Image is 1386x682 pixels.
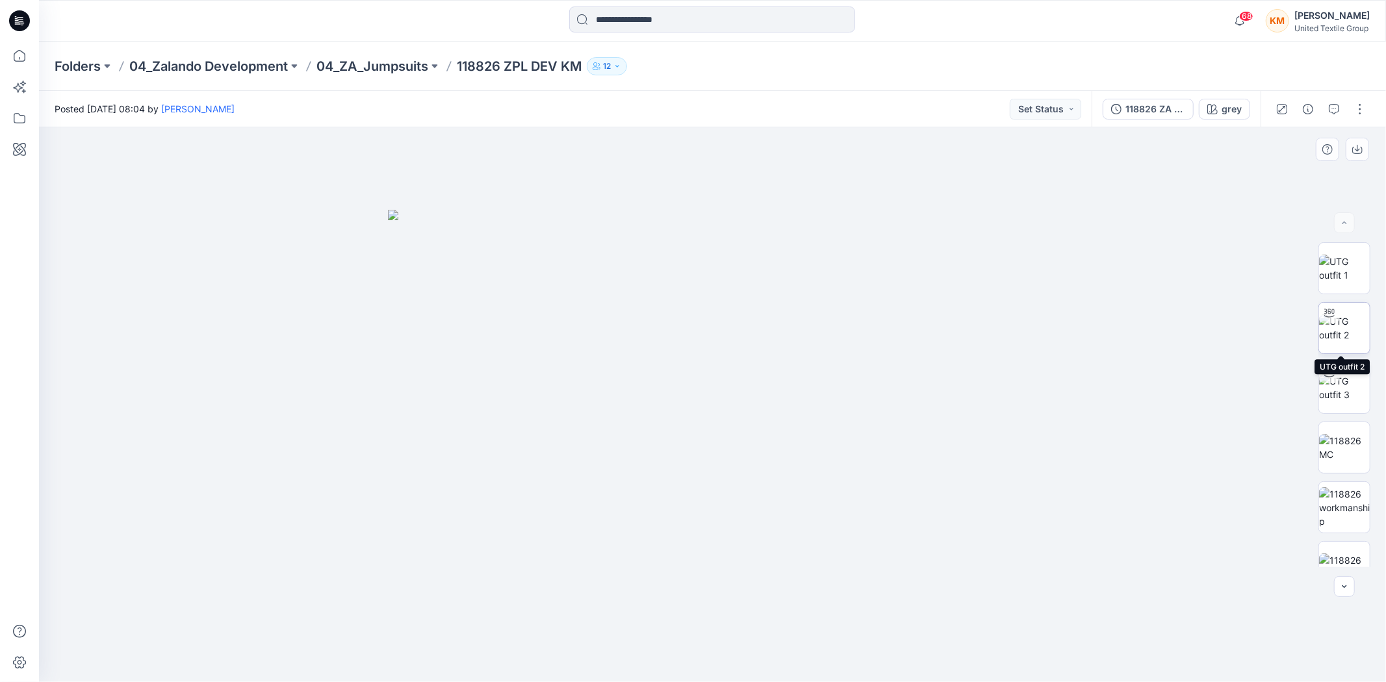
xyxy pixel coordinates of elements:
div: grey [1222,102,1242,116]
a: 04_ZA_Jumpsuits [316,57,428,75]
span: 68 [1239,11,1253,21]
div: KM [1266,9,1289,32]
img: 118826 MC [1319,434,1370,461]
img: 118826 patterns [1319,553,1370,581]
button: grey [1199,99,1250,120]
img: UTG outfit 2 [1319,314,1370,342]
p: 12 [603,59,611,73]
button: 118826 ZA DEV KM [1103,99,1194,120]
a: 04_Zalando Development [129,57,288,75]
img: UTG outfit 1 [1319,255,1370,282]
img: eyJhbGciOiJIUzI1NiIsImtpZCI6IjAiLCJzbHQiOiJzZXMiLCJ0eXAiOiJKV1QifQ.eyJkYXRhIjp7InR5cGUiOiJzdG9yYW... [388,210,1038,682]
p: 118826 ZPL DEV KM [457,57,582,75]
img: 118826 workmanship [1319,487,1370,528]
button: Details [1298,99,1318,120]
button: 12 [587,57,627,75]
div: [PERSON_NAME] [1294,8,1370,23]
div: 118826 ZA DEV KM [1125,102,1185,116]
a: [PERSON_NAME] [161,103,235,114]
span: Posted [DATE] 08:04 by [55,102,235,116]
img: UTG outfit 3 [1319,374,1370,401]
div: United Textile Group [1294,23,1370,33]
a: Folders [55,57,101,75]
